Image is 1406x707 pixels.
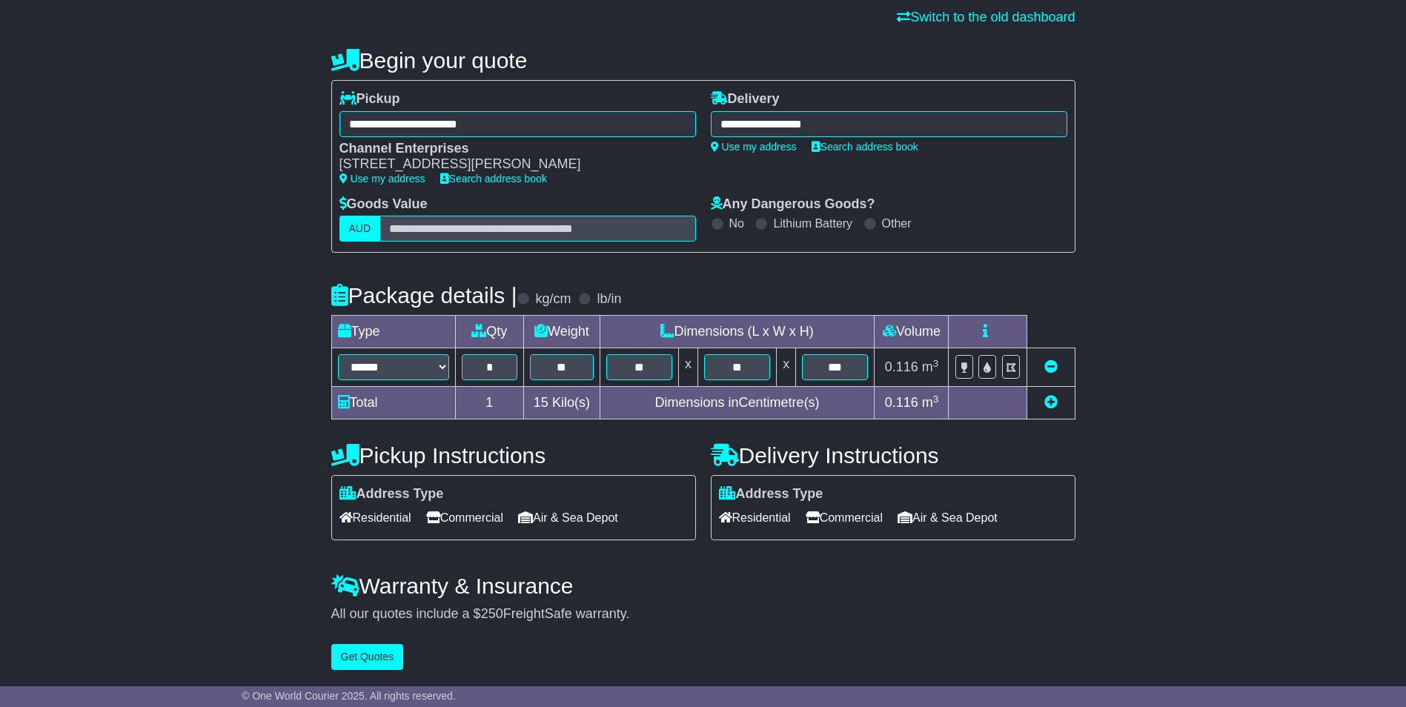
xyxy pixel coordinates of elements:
[440,173,547,185] a: Search address book
[455,316,524,348] td: Qty
[729,216,744,230] label: No
[719,506,791,529] span: Residential
[885,359,918,374] span: 0.116
[339,141,681,157] div: Channel Enterprises
[711,141,797,153] a: Use my address
[534,395,548,410] span: 15
[331,644,404,670] button: Get Quotes
[882,216,912,230] label: Other
[339,486,444,502] label: Address Type
[875,316,949,348] td: Volume
[933,358,939,369] sup: 3
[897,10,1075,24] a: Switch to the old dashboard
[719,486,823,502] label: Address Type
[331,574,1075,598] h4: Warranty & Insurance
[481,606,503,621] span: 250
[339,216,381,242] label: AUD
[711,196,875,213] label: Any Dangerous Goods?
[339,196,428,213] label: Goods Value
[339,506,411,529] span: Residential
[331,283,517,308] h4: Package details |
[426,506,503,529] span: Commercial
[711,91,780,107] label: Delivery
[535,291,571,308] label: kg/cm
[1044,359,1058,374] a: Remove this item
[600,387,875,419] td: Dimensions in Centimetre(s)
[773,216,852,230] label: Lithium Battery
[777,348,796,387] td: x
[331,606,1075,623] div: All our quotes include a $ FreightSafe warranty.
[922,359,939,374] span: m
[524,387,600,419] td: Kilo(s)
[339,91,400,107] label: Pickup
[922,395,939,410] span: m
[242,690,456,702] span: © One World Courier 2025. All rights reserved.
[678,348,697,387] td: x
[331,316,455,348] td: Type
[331,443,696,468] h4: Pickup Instructions
[331,387,455,419] td: Total
[524,316,600,348] td: Weight
[885,395,918,410] span: 0.116
[518,506,618,529] span: Air & Sea Depot
[597,291,621,308] label: lb/in
[812,141,918,153] a: Search address book
[711,443,1075,468] h4: Delivery Instructions
[339,173,425,185] a: Use my address
[898,506,998,529] span: Air & Sea Depot
[806,506,883,529] span: Commercial
[331,48,1075,73] h4: Begin your quote
[600,316,875,348] td: Dimensions (L x W x H)
[339,156,681,173] div: [STREET_ADDRESS][PERSON_NAME]
[1044,395,1058,410] a: Add new item
[455,387,524,419] td: 1
[933,394,939,405] sup: 3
